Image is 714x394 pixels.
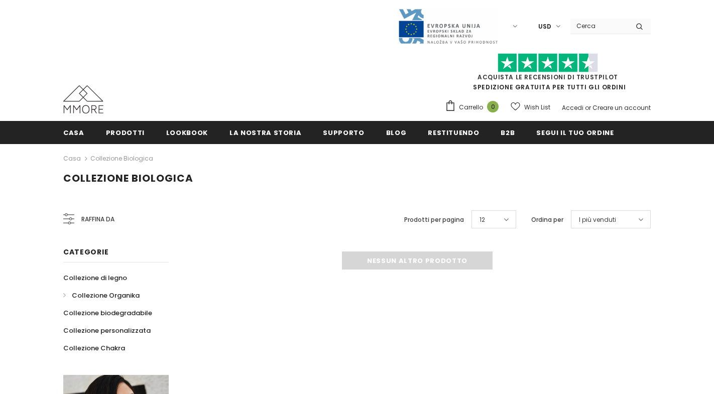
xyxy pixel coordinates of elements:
[63,128,84,138] span: Casa
[63,287,140,304] a: Collezione Organika
[501,128,515,138] span: B2B
[428,121,479,144] a: Restituendo
[487,101,499,112] span: 0
[585,103,591,112] span: or
[229,121,301,144] a: La nostra storia
[63,121,84,144] a: Casa
[386,121,407,144] a: Blog
[63,85,103,113] img: Casi MMORE
[445,58,651,91] span: SPEDIZIONE GRATUITA PER TUTTI GLI ORDINI
[531,215,563,225] label: Ordina per
[459,102,483,112] span: Carrello
[63,269,127,287] a: Collezione di legno
[562,103,583,112] a: Accedi
[63,153,81,165] a: Casa
[498,53,598,73] img: Fidati di Pilot Stars
[63,343,125,353] span: Collezione Chakra
[386,128,407,138] span: Blog
[63,308,152,318] span: Collezione biodegradabile
[536,121,614,144] a: Segui il tuo ordine
[398,22,498,30] a: Javni Razpis
[63,322,151,339] a: Collezione personalizzata
[229,128,301,138] span: La nostra storia
[398,8,498,45] img: Javni Razpis
[166,128,208,138] span: Lookbook
[106,121,145,144] a: Prodotti
[63,171,193,185] span: Collezione biologica
[592,103,651,112] a: Creare un account
[323,121,364,144] a: supporto
[579,215,616,225] span: I più venduti
[63,326,151,335] span: Collezione personalizzata
[501,121,515,144] a: B2B
[480,215,485,225] span: 12
[404,215,464,225] label: Prodotti per pagina
[63,304,152,322] a: Collezione biodegradabile
[428,128,479,138] span: Restituendo
[63,273,127,283] span: Collezione di legno
[478,73,618,81] a: Acquista le recensioni di TrustPilot
[524,102,550,112] span: Wish List
[90,154,153,163] a: Collezione biologica
[511,98,550,116] a: Wish List
[536,128,614,138] span: Segui il tuo ordine
[81,214,114,225] span: Raffina da
[570,19,628,33] input: Search Site
[63,247,108,257] span: Categorie
[63,339,125,357] a: Collezione Chakra
[323,128,364,138] span: supporto
[538,22,551,32] span: USD
[166,121,208,144] a: Lookbook
[445,100,504,115] a: Carrello 0
[72,291,140,300] span: Collezione Organika
[106,128,145,138] span: Prodotti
